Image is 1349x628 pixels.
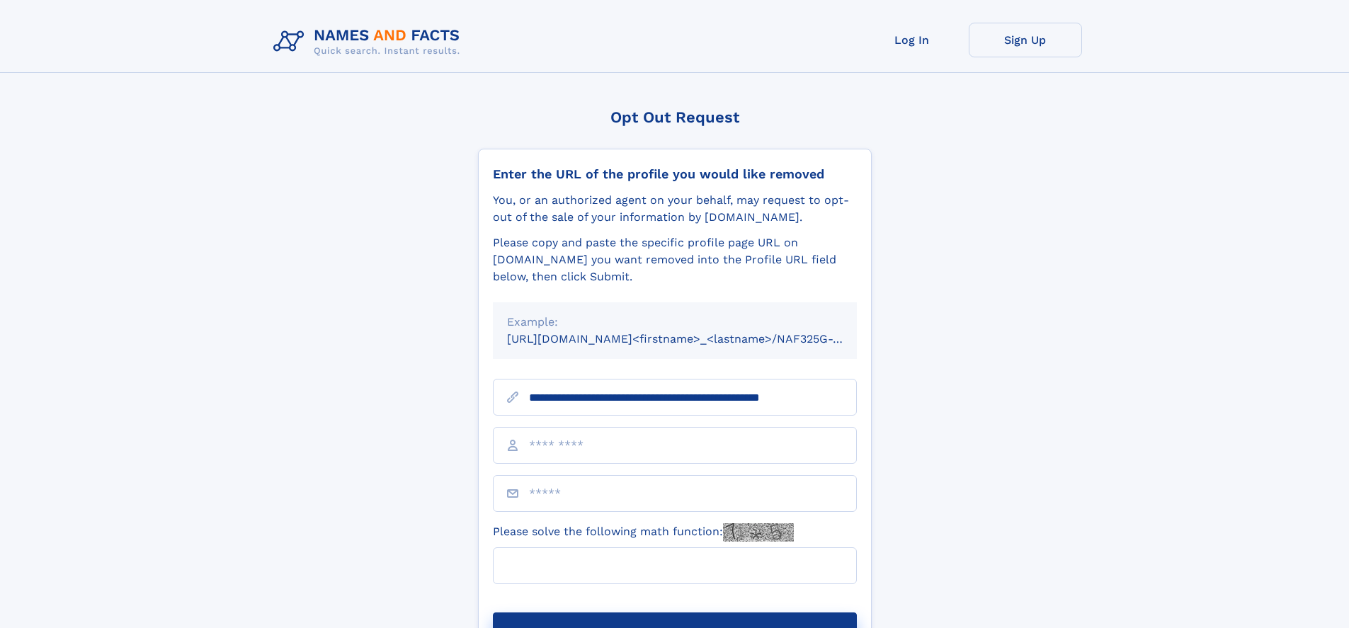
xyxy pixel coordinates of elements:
a: Log In [855,23,969,57]
label: Please solve the following math function: [493,523,794,542]
a: Sign Up [969,23,1082,57]
div: Please copy and paste the specific profile page URL on [DOMAIN_NAME] you want removed into the Pr... [493,234,857,285]
small: [URL][DOMAIN_NAME]<firstname>_<lastname>/NAF325G-xxxxxxxx [507,332,884,346]
div: Enter the URL of the profile you would like removed [493,166,857,182]
div: Opt Out Request [478,108,872,126]
div: Example: [507,314,843,331]
img: Logo Names and Facts [268,23,472,61]
div: You, or an authorized agent on your behalf, may request to opt-out of the sale of your informatio... [493,192,857,226]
